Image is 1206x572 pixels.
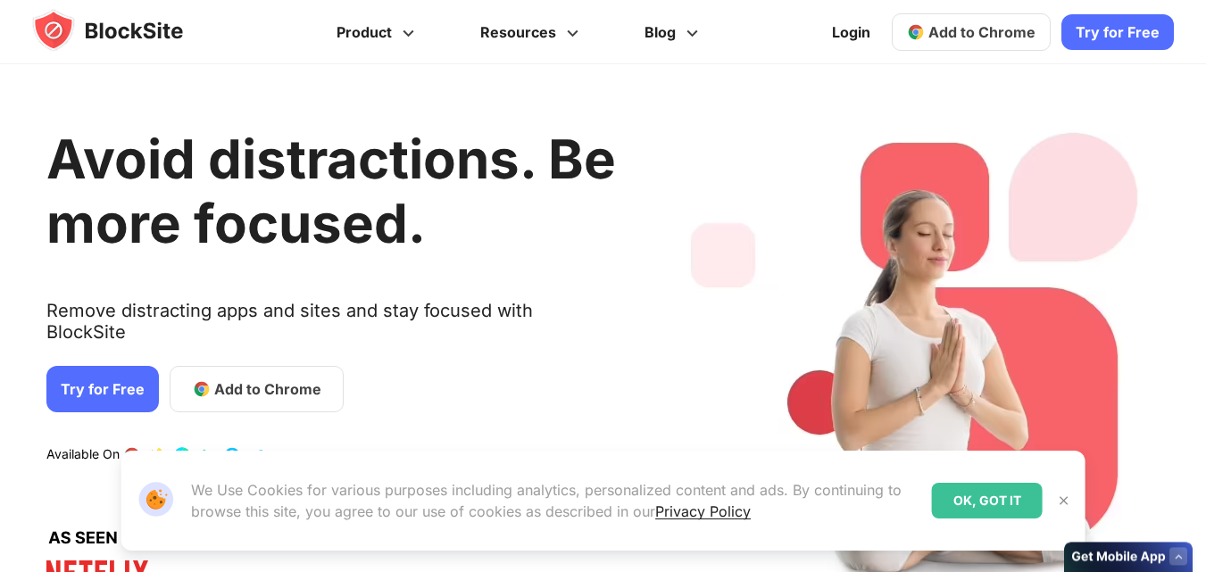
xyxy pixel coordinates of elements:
[928,23,1035,41] span: Add to Chrome
[170,366,344,412] a: Add to Chrome
[1052,489,1076,512] button: Close
[1057,493,1071,508] img: Close
[214,378,321,400] span: Add to Chrome
[907,23,925,41] img: chrome-icon.svg
[32,9,218,52] img: blocksite-icon.5d769676.svg
[932,483,1043,518] div: OK, GOT IT
[892,13,1051,51] a: Add to Chrome
[46,446,120,464] text: Available On
[655,502,751,520] a: Privacy Policy
[46,127,616,255] h1: Avoid distractions. Be more focused.
[821,11,881,54] a: Login
[46,300,616,357] text: Remove distracting apps and sites and stay focused with BlockSite
[46,366,159,412] a: Try for Free
[1061,14,1174,50] a: Try for Free
[191,479,918,522] p: We Use Cookies for various purposes including analytics, personalized content and ads. By continu...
